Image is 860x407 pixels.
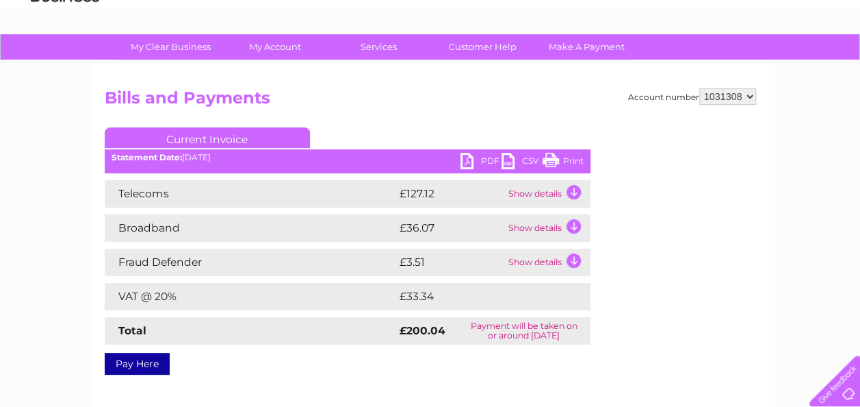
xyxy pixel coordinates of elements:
strong: Total [118,324,146,337]
img: logo.png [30,36,100,77]
td: Payment will be taken on or around [DATE] [457,317,590,345]
td: Show details [505,214,590,242]
td: Show details [505,249,590,276]
a: 0333 014 3131 [602,7,696,24]
div: Clear Business is a trading name of Verastar Limited (registered in [GEOGRAPHIC_DATA] No. 3667643... [107,8,754,66]
td: £36.07 [396,214,505,242]
td: £127.12 [396,180,505,208]
td: VAT @ 20% [105,283,396,310]
div: Account number [628,88,756,105]
a: Log out [815,58,847,69]
h2: Bills and Payments [105,88,756,114]
a: Services [322,34,435,60]
a: Print [543,153,584,173]
a: Blog [741,58,761,69]
a: Make A Payment [530,34,643,60]
td: Broadband [105,214,396,242]
a: Energy [653,58,683,69]
a: Contact [769,58,803,69]
a: PDF [460,153,501,173]
a: Current Invoice [105,127,310,148]
a: Customer Help [426,34,539,60]
a: My Clear Business [114,34,227,60]
a: Pay Here [105,353,170,375]
td: Telecoms [105,180,396,208]
a: My Account [218,34,331,60]
b: Statement Date: [112,152,182,162]
td: Fraud Defender [105,249,396,276]
a: Water [619,58,645,69]
a: CSV [501,153,543,173]
strong: £200.04 [400,324,445,337]
td: £3.51 [396,249,505,276]
a: Telecoms [692,58,733,69]
td: Show details [505,180,590,208]
div: [DATE] [105,153,590,162]
td: £33.34 [396,283,562,310]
